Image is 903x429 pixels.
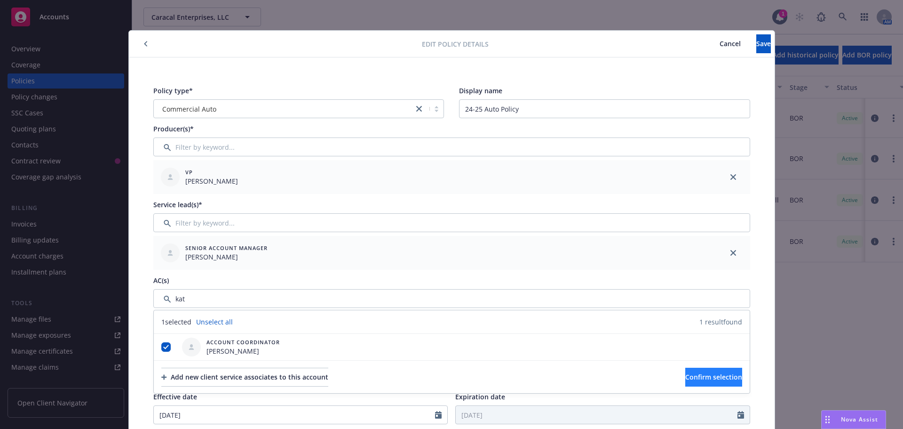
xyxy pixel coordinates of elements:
button: Confirm selection [685,368,742,387]
input: Filter by keyword... [153,289,750,308]
span: AC(s) [153,276,169,285]
input: Filter by keyword... [153,213,750,232]
span: Producer(s)* [153,124,194,133]
span: [PERSON_NAME] [185,252,268,262]
span: Nova Assist [841,415,878,423]
span: Confirm selection [685,372,742,381]
span: [PERSON_NAME] [206,346,280,356]
button: Nova Assist [821,410,886,429]
span: Senior Account Manager [185,244,268,252]
div: Add new client service associates to this account [161,368,328,386]
svg: Calendar [737,411,744,419]
span: Account Coordinator [206,338,280,346]
button: Cancel [704,34,756,53]
span: Display name [459,86,502,95]
span: 1 result found [699,317,742,327]
span: Cancel [720,39,741,48]
span: Commercial Auto [162,104,216,114]
span: 1 selected [161,317,191,327]
button: Add new client service associates to this account [161,368,328,387]
button: Save [756,34,771,53]
input: MM/DD/YYYY [456,406,737,424]
a: close [413,103,425,114]
a: close [728,247,739,259]
span: Service lead(s)* [153,200,202,209]
span: [PERSON_NAME] [185,176,238,186]
span: Save [756,39,771,48]
span: Edit policy details [422,39,489,49]
span: Policy type* [153,86,193,95]
a: Unselect all [196,317,233,327]
svg: Calendar [435,411,442,419]
span: VP [185,168,238,176]
a: close [728,171,739,183]
span: Commercial Auto [158,104,409,114]
div: Drag to move [822,411,833,429]
input: Filter by keyword... [153,138,750,156]
span: Expiration date [455,392,505,401]
input: MM/DD/YYYY [154,406,436,424]
span: Effective date [153,392,197,401]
